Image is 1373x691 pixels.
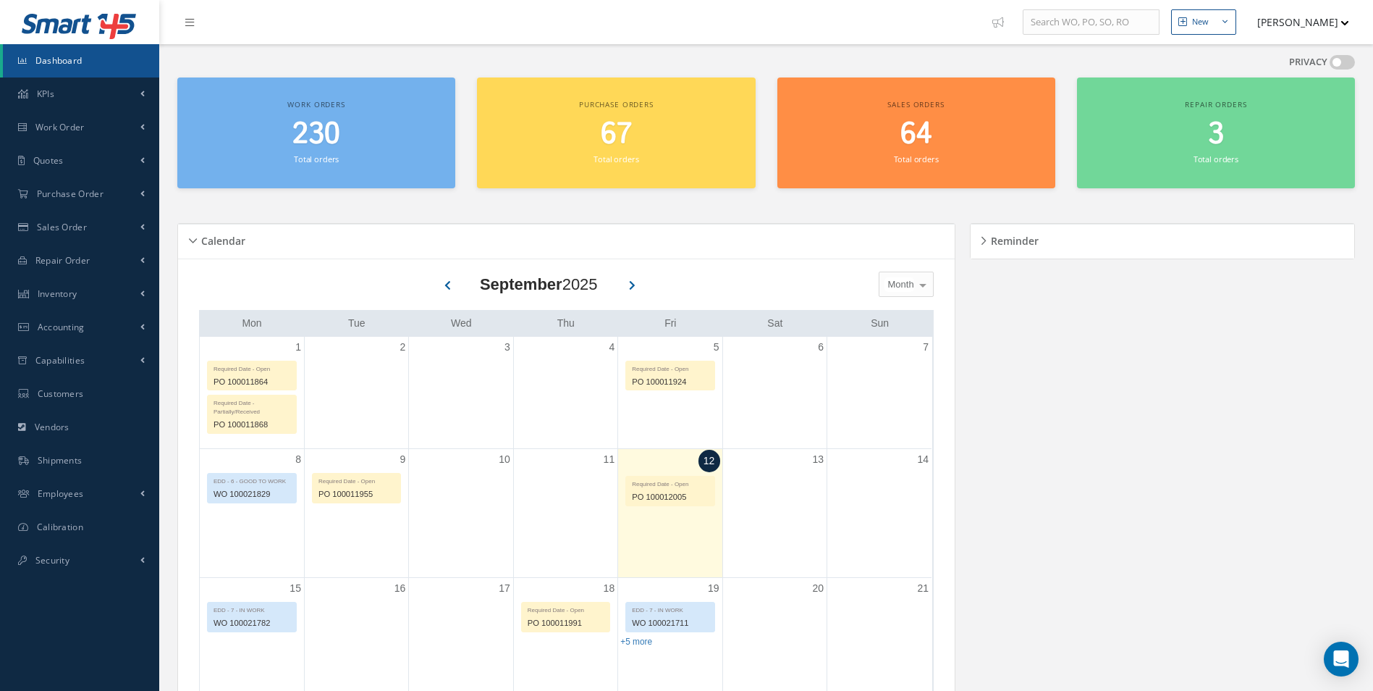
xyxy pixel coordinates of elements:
span: Shipments [38,454,83,466]
label: PRIVACY [1289,55,1327,70]
span: Calibration [37,521,83,533]
td: September 6, 2025 [722,337,827,449]
span: KPIs [37,88,54,100]
div: Required Date - Open [313,474,400,486]
small: Total orders [593,154,638,164]
div: WO 100021782 [208,615,296,632]
b: September [480,275,562,293]
span: Purchase Order [37,188,103,200]
div: WO 100021829 [208,486,296,503]
a: September 8, 2025 [292,449,304,470]
a: September 14, 2025 [914,449,931,470]
span: Purchase orders [579,99,654,109]
div: PO 100011924 [626,374,714,390]
span: Quotes [33,154,64,167]
span: Capabilities [35,354,85,367]
h5: Reminder [987,230,1039,248]
a: September 5, 2025 [711,337,722,358]
span: Repair orders [1185,99,1246,109]
span: Work Order [35,121,85,133]
a: Repair orders 3 Total orders [1077,78,1355,188]
td: September 8, 2025 [200,448,304,578]
td: September 10, 2025 [409,448,513,578]
a: September 11, 2025 [601,449,618,470]
small: Total orders [294,154,339,164]
td: September 2, 2025 [304,337,408,449]
div: 2025 [480,272,598,296]
div: EDD - 6 - GOOD TO WORK [208,474,296,486]
a: Monday [239,314,264,332]
button: [PERSON_NAME] [1243,8,1349,36]
div: PO 100011991 [522,615,609,632]
a: Work orders 230 Total orders [177,78,455,188]
td: September 3, 2025 [409,337,513,449]
div: EDD - 7 - IN WORK [626,603,714,615]
a: September 18, 2025 [601,578,618,599]
a: Sales orders 64 Total orders [777,78,1055,188]
div: PO 100011864 [208,374,296,390]
div: PO 100012005 [626,489,714,506]
div: Required Date - Open [208,361,296,374]
span: Sales Order [37,221,87,233]
td: September 14, 2025 [827,448,931,578]
div: New [1192,16,1209,28]
div: Required Date - Open [626,361,714,374]
div: Required Date - Partially/Received [208,395,296,416]
small: Total orders [894,154,939,164]
span: Inventory [38,288,77,300]
button: New [1171,9,1236,35]
small: Total orders [1194,154,1238,164]
a: Dashboard [3,44,159,78]
a: September 15, 2025 [287,578,304,599]
a: September 1, 2025 [292,337,304,358]
span: Security [35,554,69,566]
td: September 5, 2025 [618,337,722,449]
a: September 7, 2025 [920,337,931,358]
a: Saturday [764,314,785,332]
a: Friday [662,314,679,332]
a: September 6, 2025 [815,337,827,358]
span: Accounting [38,321,85,333]
span: Employees [38,487,84,500]
div: PO 100011955 [313,486,400,503]
td: September 12, 2025 [618,448,722,578]
span: Vendors [35,421,69,433]
div: Required Date - Open [522,603,609,615]
a: September 16, 2025 [392,578,409,599]
span: Repair Order [35,254,90,267]
a: Wednesday [448,314,475,332]
div: Open Intercom Messenger [1324,642,1359,677]
span: 64 [900,114,932,155]
a: September 4, 2025 [606,337,617,358]
div: WO 100021711 [626,615,714,632]
span: 230 [292,114,340,155]
a: Sunday [868,314,892,332]
a: September 3, 2025 [502,337,513,358]
a: Purchase orders 67 Total orders [477,78,755,188]
span: 67 [601,114,632,155]
span: Month [884,277,914,292]
a: Tuesday [345,314,368,332]
td: September 11, 2025 [513,448,617,578]
div: Required Date - Open [626,477,714,489]
a: September 17, 2025 [496,578,513,599]
a: Thursday [554,314,578,332]
a: Show 5 more events [620,637,652,647]
span: Customers [38,388,84,400]
a: September 10, 2025 [496,449,513,470]
a: September 13, 2025 [809,449,827,470]
span: Sales orders [887,99,944,109]
a: September 12, 2025 [698,450,720,472]
h5: Calendar [197,230,245,248]
span: Work orders [287,99,345,109]
div: PO 100011868 [208,416,296,433]
span: 3 [1208,114,1224,155]
td: September 1, 2025 [200,337,304,449]
td: September 13, 2025 [722,448,827,578]
td: September 4, 2025 [513,337,617,449]
div: EDD - 7 - IN WORK [208,603,296,615]
span: Dashboard [35,54,83,67]
td: September 9, 2025 [304,448,408,578]
a: September 21, 2025 [914,578,931,599]
a: September 19, 2025 [705,578,722,599]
